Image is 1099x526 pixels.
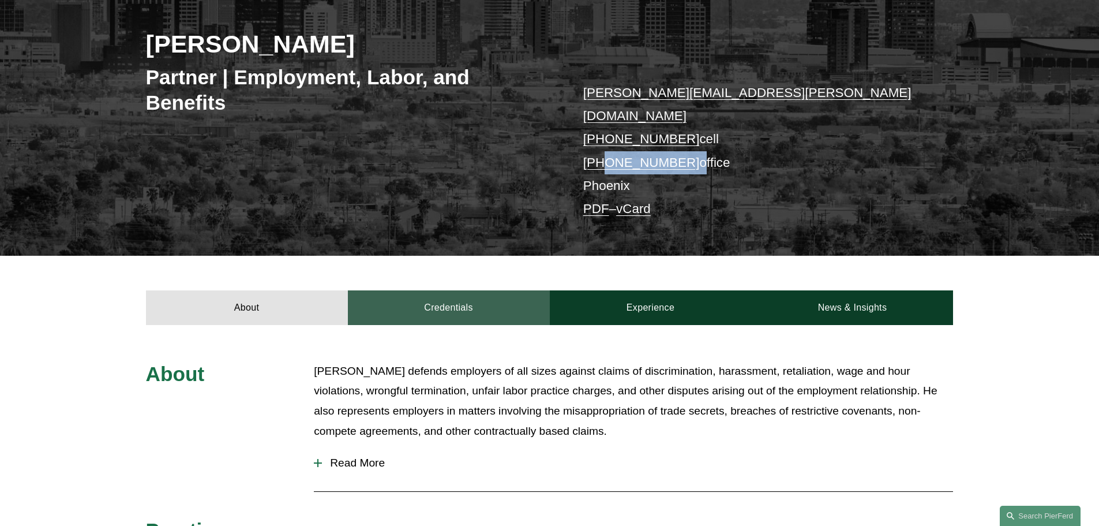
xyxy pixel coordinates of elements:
[550,290,752,325] a: Experience
[583,132,700,146] a: [PHONE_NUMBER]
[146,65,550,115] h3: Partner | Employment, Labor, and Benefits
[583,155,700,170] a: [PHONE_NUMBER]
[583,202,609,216] a: PDF
[146,290,348,325] a: About
[322,457,953,469] span: Read More
[751,290,953,325] a: News & Insights
[583,85,912,123] a: [PERSON_NAME][EMAIL_ADDRESS][PERSON_NAME][DOMAIN_NAME]
[314,361,953,441] p: [PERSON_NAME] defends employers of all sizes against claims of discrimination, harassment, retali...
[146,29,550,59] h2: [PERSON_NAME]
[314,448,953,478] button: Read More
[583,81,920,221] p: cell office Phoenix –
[348,290,550,325] a: Credentials
[616,202,651,216] a: vCard
[146,363,205,385] span: About
[1000,506,1081,526] a: Search this site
